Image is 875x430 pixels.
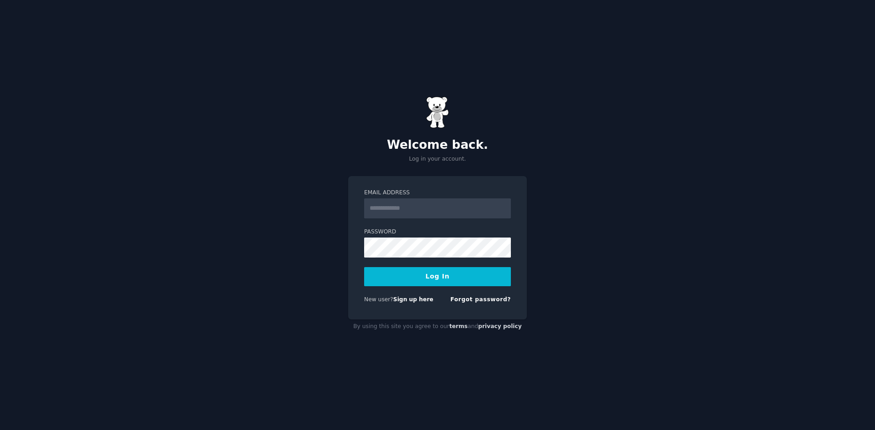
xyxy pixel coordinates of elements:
label: Password [364,228,511,236]
label: Email Address [364,189,511,197]
button: Log In [364,267,511,286]
a: Sign up here [393,296,433,303]
p: Log in your account. [348,155,527,163]
img: Gummy Bear [426,96,449,128]
span: New user? [364,296,393,303]
a: privacy policy [478,323,522,329]
a: terms [449,323,468,329]
div: By using this site you agree to our and [348,319,527,334]
a: Forgot password? [450,296,511,303]
h2: Welcome back. [348,138,527,152]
